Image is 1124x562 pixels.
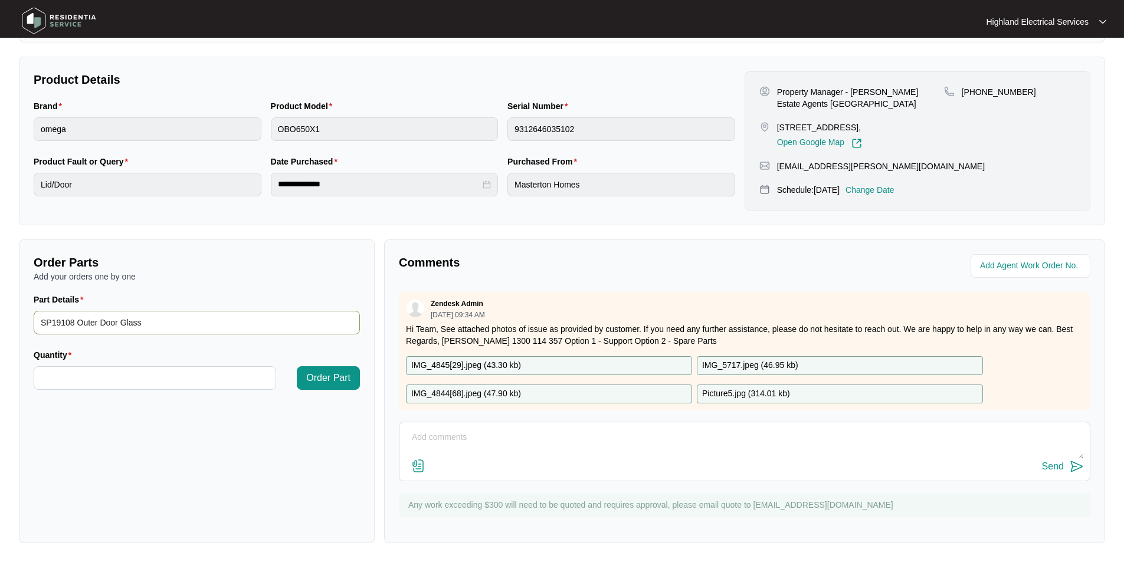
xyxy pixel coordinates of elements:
div: Send [1042,461,1064,472]
label: Product Fault or Query [34,156,133,167]
p: Schedule: [DATE] [777,184,840,196]
img: user.svg [407,300,424,317]
img: file-attachment-doc.svg [411,459,425,473]
input: Date Purchased [278,178,481,190]
p: Any work exceeding $300 will need to be quoted and requires approval, please email quote to [EMAI... [408,499,1084,511]
label: Brand [34,100,67,112]
input: Serial Number [507,117,735,141]
p: Comments [399,254,736,271]
label: Product Model [271,100,337,112]
label: Quantity [34,349,76,361]
p: Highland Electrical Services [986,16,1089,28]
input: Brand [34,117,261,141]
p: Zendesk Admin [431,299,483,308]
p: Change Date [846,184,894,196]
img: dropdown arrow [1099,19,1106,25]
p: [PHONE_NUMBER] [962,86,1036,98]
label: Date Purchased [271,156,342,167]
p: [EMAIL_ADDRESS][PERSON_NAME][DOMAIN_NAME] [777,160,985,172]
img: user-pin [759,86,770,97]
input: Product Model [271,117,499,141]
p: Property Manager - [PERSON_NAME] Estate Agents [GEOGRAPHIC_DATA] [777,86,944,110]
label: Serial Number [507,100,572,112]
p: Picture5.jpg ( 314.01 kb ) [702,387,790,400]
img: residentia service logo [18,3,100,38]
p: Order Parts [34,254,360,271]
span: Order Part [306,371,350,385]
label: Part Details [34,294,89,305]
p: Hi Team, See attached photos of issue as provided by customer. If you need any further assistance... [406,323,1083,347]
input: Quantity [34,367,276,389]
p: IMG_4845[29].jpeg ( 43.30 kb ) [411,359,521,372]
button: Send [1042,459,1084,475]
a: Open Google Map [777,138,862,149]
label: Purchased From [507,156,582,167]
img: map-pin [759,121,770,132]
input: Product Fault or Query [34,173,261,196]
button: Order Part [297,366,360,390]
p: Product Details [34,71,735,88]
p: [STREET_ADDRESS], [777,121,862,133]
img: Link-External [851,138,862,149]
img: map-pin [759,160,770,171]
img: send-icon.svg [1070,459,1084,474]
input: Add Agent Work Order No. [980,259,1083,273]
img: map-pin [759,184,770,195]
p: IMG_4844[68].jpeg ( 47.90 kb ) [411,387,521,400]
p: [DATE] 09:34 AM [431,311,485,318]
input: Part Details [34,311,360,334]
p: Add your orders one by one [34,271,360,282]
img: map-pin [944,86,955,97]
input: Purchased From [507,173,735,196]
p: IMG_5717.jpeg ( 46.95 kb ) [702,359,798,372]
